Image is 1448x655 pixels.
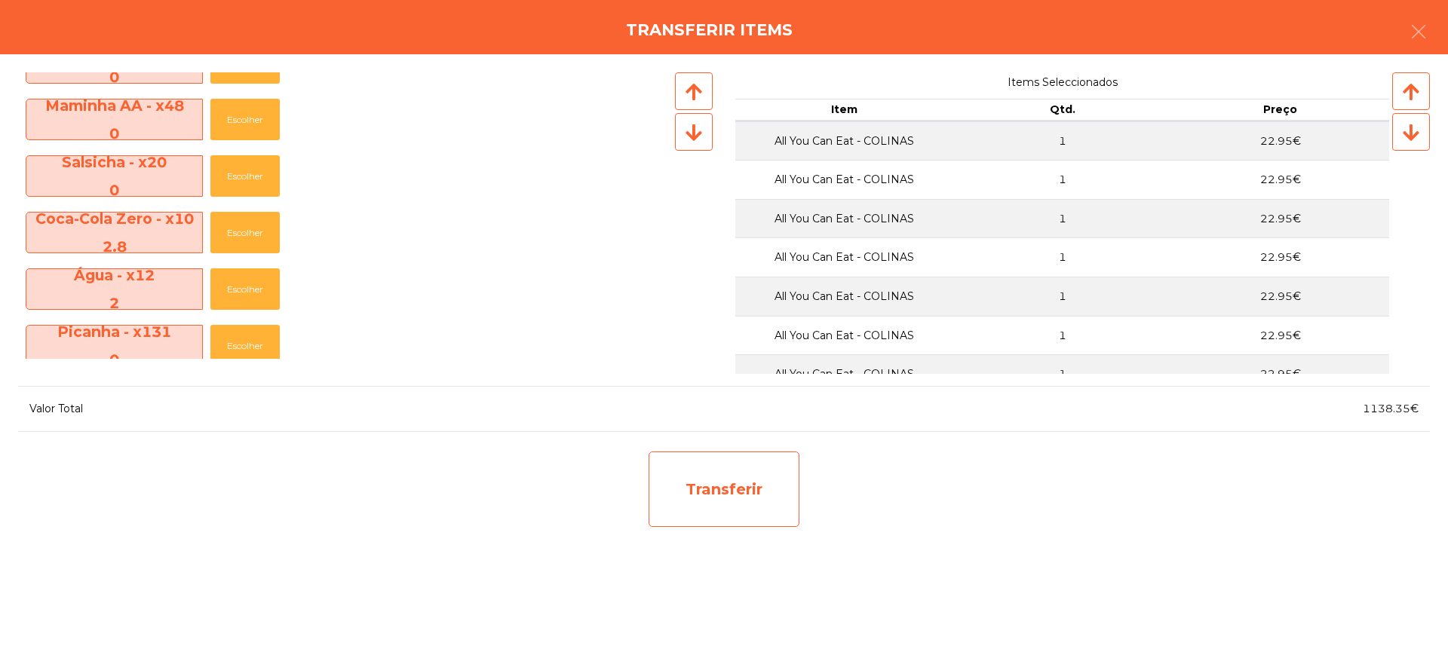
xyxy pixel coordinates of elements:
td: All You Can Eat - COLINAS [735,316,953,355]
td: All You Can Eat - COLINAS [735,160,953,199]
td: 1 [953,199,1171,238]
div: 0 [26,176,202,204]
td: 22.95€ [1171,160,1389,199]
span: Salsicha - x20 [26,148,202,204]
span: 1138.35€ [1363,402,1419,415]
div: 0 [26,63,202,90]
button: Escolher [210,99,280,140]
td: 22.95€ [1171,237,1389,277]
div: 0 [26,346,202,373]
th: Item [735,99,953,121]
td: 22.95€ [1171,199,1389,238]
h4: Transferir items [626,19,793,41]
button: Escolher [210,155,280,197]
td: 1 [953,354,1171,393]
td: 1 [953,160,1171,199]
button: Escolher [210,325,280,366]
td: All You Can Eat - COLINAS [735,199,953,238]
span: Maminha AA - x48 [26,92,202,147]
td: 1 [953,237,1171,277]
span: Picanha - x131 [26,318,202,373]
div: 0 [26,120,202,147]
div: 2 [26,289,202,317]
th: Preço [1171,99,1389,121]
td: 1 [953,277,1171,316]
td: 1 [953,121,1171,161]
td: 22.95€ [1171,277,1389,316]
th: Qtd. [953,99,1171,121]
td: 22.95€ [1171,316,1389,355]
div: Transferir [649,451,799,527]
div: 2.8 [26,233,202,260]
span: Água - x12 [26,262,202,317]
td: 22.95€ [1171,121,1389,161]
td: 1 [953,316,1171,355]
td: All You Can Eat - COLINAS [735,237,953,277]
td: All You Can Eat - COLINAS [735,121,953,161]
td: All You Can Eat - COLINAS [735,277,953,316]
span: Coca-Cola Zero - x10 [26,205,202,260]
button: Escolher [210,268,280,310]
button: Escolher [210,212,280,253]
span: Valor Total [29,402,83,415]
td: 22.95€ [1171,354,1389,393]
span: Items Seleccionados [735,72,1389,93]
td: All You Can Eat - COLINAS [735,354,953,393]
